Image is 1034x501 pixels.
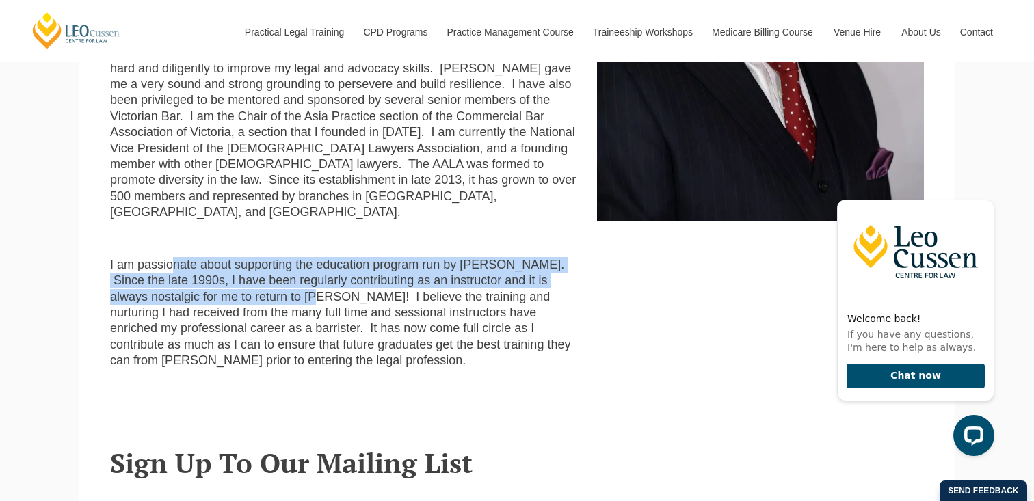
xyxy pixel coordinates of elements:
[891,3,950,62] a: About Us
[437,3,583,62] a: Practice Management Course
[235,3,354,62] a: Practical Legal Training
[823,3,891,62] a: Venue Hire
[950,3,1003,62] a: Contact
[702,3,823,62] a: Medicare Billing Course
[826,175,1000,467] iframe: LiveChat chat widget
[583,3,702,62] a: Traineeship Workshops
[110,257,576,369] p: I am passionate about supporting the education program run by [PERSON_NAME]. Since the late 1990s...
[353,3,436,62] a: CPD Programs
[31,11,122,50] a: [PERSON_NAME] Centre for Law
[110,448,924,478] h2: Sign Up To Our Mailing List
[110,44,576,220] p: The road to success is never easy, and like many of my colleagues I continue to work hard and dil...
